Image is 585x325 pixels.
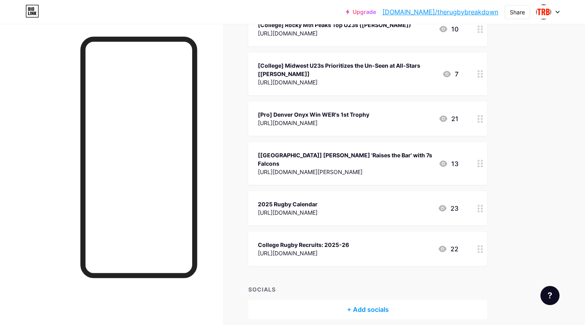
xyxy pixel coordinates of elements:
[258,61,436,78] div: [College] Midwest U23s Prioritizes the Un-Seen at All-Stars [[PERSON_NAME]]
[438,244,458,254] div: 22
[258,200,318,208] div: 2025 Rugby Calendar
[258,110,369,119] div: [Pro] Denver Onyx Win WER's 1st Trophy
[439,114,458,123] div: 21
[510,8,525,16] div: Share
[258,249,349,257] div: [URL][DOMAIN_NAME]
[536,4,551,20] img: therugbybreakdown
[439,159,458,168] div: 13
[258,241,349,249] div: College Rugby Recruits: 2025-26
[248,285,487,294] div: SOCIALS
[439,24,458,34] div: 10
[438,204,458,213] div: 23
[248,300,487,319] div: + Add socials
[346,9,376,15] a: Upgrade
[442,69,458,79] div: 7
[258,151,432,168] div: [[GEOGRAPHIC_DATA]] [PERSON_NAME] 'Raises the Bar' with 7s Falcons
[382,7,498,17] a: [DOMAIN_NAME]/therugbybreakdown
[258,208,318,217] div: [URL][DOMAIN_NAME]
[258,21,411,29] div: [College] Rocky Mtn Peaks Top U23s ([PERSON_NAME])
[258,78,436,86] div: [URL][DOMAIN_NAME]
[258,119,369,127] div: [URL][DOMAIN_NAME]
[258,29,411,37] div: [URL][DOMAIN_NAME]
[258,168,432,176] div: [URL][DOMAIN_NAME][PERSON_NAME]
